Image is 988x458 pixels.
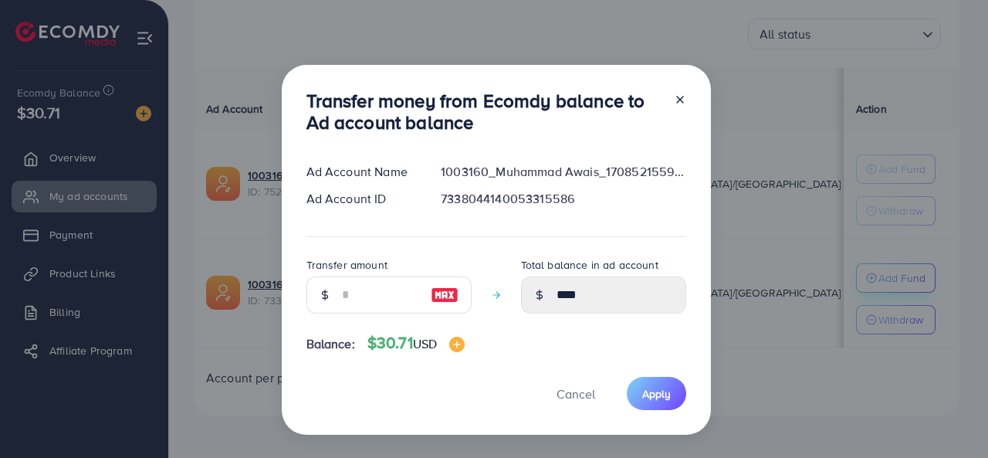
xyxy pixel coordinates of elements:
h3: Transfer money from Ecomdy balance to Ad account balance [306,90,661,134]
iframe: Chat [922,388,976,446]
span: USD [413,335,437,352]
div: Ad Account ID [294,190,429,208]
div: Ad Account Name [294,163,429,181]
img: image [449,337,465,352]
button: Apply [627,377,686,410]
span: Apply [642,386,671,402]
span: Cancel [557,385,595,402]
label: Total balance in ad account [521,257,658,273]
h4: $30.71 [367,334,465,353]
label: Transfer amount [306,257,387,273]
div: 1003160_Muhammad Awais_1708521559034 [428,163,698,181]
img: image [431,286,458,304]
div: 7338044140053315586 [428,190,698,208]
span: Balance: [306,335,355,353]
button: Cancel [537,377,614,410]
